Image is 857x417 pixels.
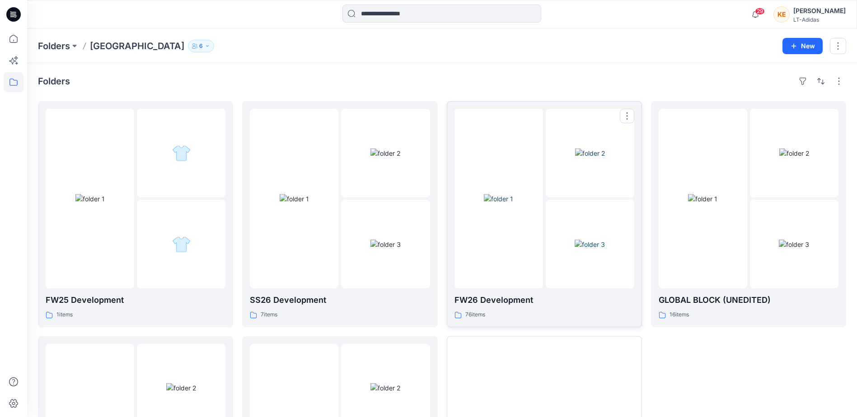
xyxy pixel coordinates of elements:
span: 29 [755,8,765,15]
button: 6 [188,40,214,52]
img: folder 3 [779,240,809,249]
img: folder 3 [370,240,401,249]
img: folder 2 [575,148,605,158]
img: folder 1 [280,194,309,204]
img: folder 1 [75,194,105,204]
p: 76 items [465,310,485,320]
p: [GEOGRAPHIC_DATA] [90,40,184,52]
h4: Folders [38,76,70,87]
img: folder 3 [575,240,605,249]
img: folder 2 [172,144,191,162]
p: FW26 Development [454,294,634,306]
p: FW25 Development [46,294,225,306]
div: LT-Adidas [793,16,846,23]
p: SS26 Development [250,294,430,306]
p: GLOBAL BLOCK (UNEDITED) [659,294,838,306]
div: KE [773,6,790,23]
img: folder 2 [166,383,196,393]
img: folder 1 [484,194,513,204]
img: folder 2 [370,383,400,393]
p: 16 items [670,310,689,320]
p: 6 [199,41,203,51]
img: folder 3 [172,235,191,254]
div: [PERSON_NAME] [793,5,846,16]
img: folder 2 [779,148,809,158]
a: folder 1folder 2folder 3FW26 Development76items [447,101,642,327]
a: folder 1folder 2folder 3SS26 Development7items [242,101,437,327]
a: folder 1folder 2folder 3GLOBAL BLOCK (UNEDITED)16items [651,101,846,327]
a: folder 1folder 2folder 3FW25 Development1items [38,101,233,327]
a: Folders [38,40,70,52]
img: folder 1 [688,194,717,204]
button: New [782,38,823,54]
p: 1 items [56,310,73,320]
img: folder 2 [370,148,400,158]
p: 7 items [261,310,277,320]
